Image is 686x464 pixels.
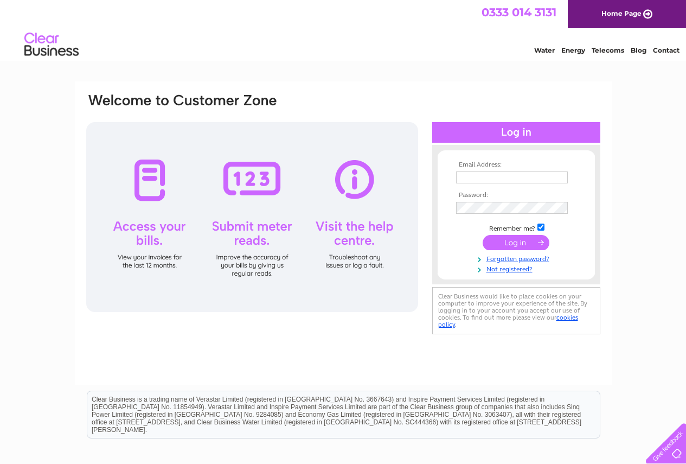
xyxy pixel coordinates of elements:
[456,253,579,263] a: Forgotten password?
[561,46,585,54] a: Energy
[438,314,578,328] a: cookies policy
[534,46,555,54] a: Water
[631,46,646,54] a: Blog
[483,235,549,250] input: Submit
[653,46,679,54] a: Contact
[482,5,556,19] a: 0333 014 3131
[453,161,579,169] th: Email Address:
[453,222,579,233] td: Remember me?
[87,6,600,53] div: Clear Business is a trading name of Verastar Limited (registered in [GEOGRAPHIC_DATA] No. 3667643...
[24,28,79,61] img: logo.png
[432,287,600,334] div: Clear Business would like to place cookies on your computer to improve your experience of the sit...
[592,46,624,54] a: Telecoms
[453,192,579,199] th: Password:
[456,263,579,274] a: Not registered?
